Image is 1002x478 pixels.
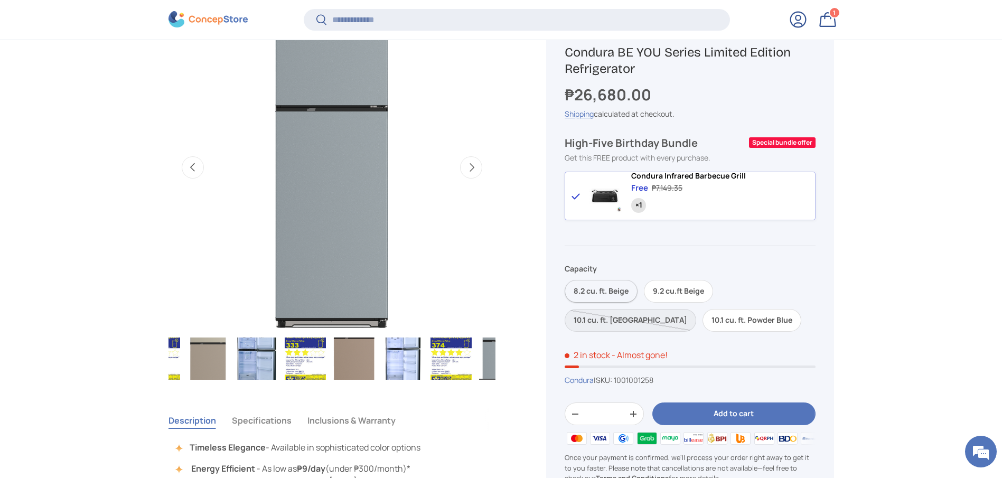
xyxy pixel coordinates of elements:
h1: Condura BE YOU Series Limited Edition Refrigerator [565,44,815,77]
media-gallery: Gallery Viewer [168,4,496,383]
img: Condura BE YOU Series Limited Edition Refrigerator [188,338,229,380]
span: | [594,375,653,385]
div: Quantity [631,198,646,213]
div: Minimize live chat window [173,5,199,31]
img: metrobank [799,430,822,446]
img: master [565,430,588,446]
span: Energy Efficient [191,463,255,474]
img: visa [588,430,612,446]
img: bdo [776,430,799,446]
span: We're online! [61,133,146,240]
img: qrph [752,430,775,446]
img: ubp [729,430,752,446]
span: - Available in sophisticated color options [190,442,420,453]
div: High-Five Birthday Bundle [565,136,746,150]
textarea: Type your message and hit 'Enter' [5,288,201,325]
a: Condura Infrared Barbecue Grill [631,172,746,181]
div: Special bundle offer [749,137,815,147]
button: Inclusions & Warranty [307,408,396,433]
img: Condura BE YOU Series Limited Edition Refrigerator [264,4,399,331]
img: grabpay [635,430,658,446]
a: Condura [565,375,594,385]
img: Condura BE YOU Series Limited Edition Refrigerator [382,338,423,380]
img: maya [659,430,682,446]
button: Description [168,408,216,433]
legend: Capacity [565,263,597,274]
p: - Almost gone! [612,349,668,361]
img: Condura BE YOU Series Limited Edition Refrigerator [479,338,520,380]
img: ConcepStore [168,12,248,28]
div: calculated at checkout. [565,108,815,119]
strong: ₱26,680.00 [565,84,654,105]
span: 1001001258 [614,375,653,385]
img: Condura BE YOU Series Limited Edition Refrigerator [333,338,374,380]
span: Condura Infrared Barbecue Grill [631,171,746,181]
img: Condura BE YOU Series Limited Edition Refrigerator [236,338,277,380]
img: Condura BE YOU Series Limited Edition Refrigerator [285,338,326,380]
img: gcash [612,430,635,446]
strong: ₱9/day [297,463,325,474]
label: Sold out [565,309,696,332]
div: Chat with us now [55,59,177,73]
img: bpi [706,430,729,446]
div: ₱7,149.35 [652,183,682,194]
span: SKU: [596,375,612,385]
img: Condura BE YOU Series Limited Edition Refrigerator [430,338,472,380]
img: billease [682,430,705,446]
span: 2 in stock [565,349,610,361]
strong: Timeless Elegance [190,442,266,453]
span: 1 [833,9,836,17]
div: Free [631,183,648,194]
button: Specifications [232,408,292,433]
span: Get this FREE product with every purchase. [565,153,710,163]
button: Add to cart [652,402,815,425]
a: Shipping [565,109,594,119]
